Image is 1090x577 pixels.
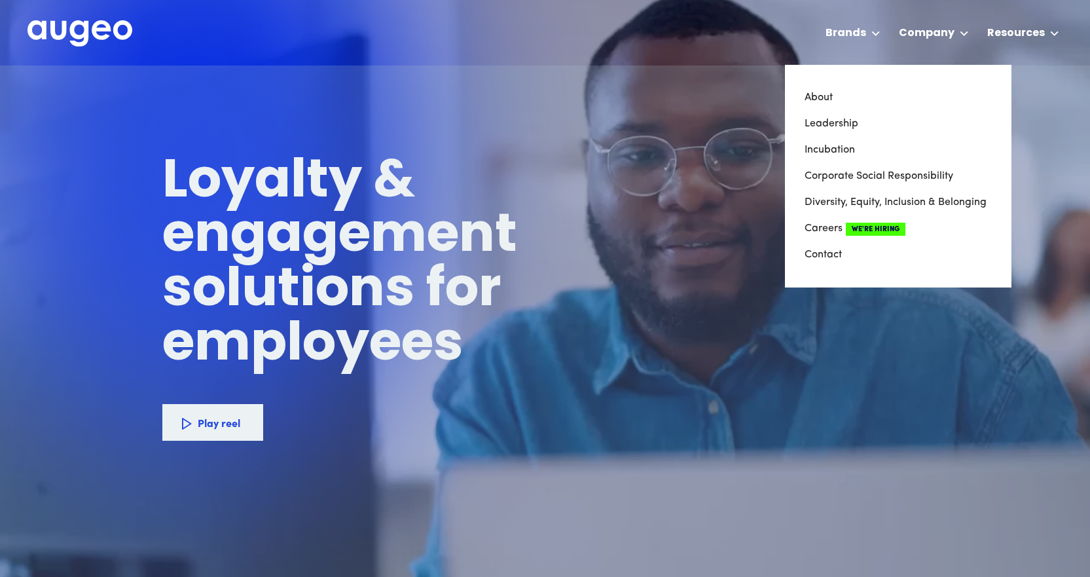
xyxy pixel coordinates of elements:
[805,111,992,137] a: Leadership
[805,242,992,268] a: Contact
[27,20,132,47] img: Augeo's full logo in white.
[987,26,1045,41] div: Resources
[27,20,132,48] a: home
[805,84,992,111] a: About
[805,163,992,189] a: Corporate Social Responsibility
[846,223,905,236] span: We're Hiring
[805,189,992,215] a: Diversity, Equity, Inclusion & Belonging
[805,137,992,163] a: Incubation
[805,215,992,242] a: CareersWe're Hiring
[899,26,954,41] div: Company
[826,26,866,41] div: Brands
[785,65,1011,288] nav: Company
